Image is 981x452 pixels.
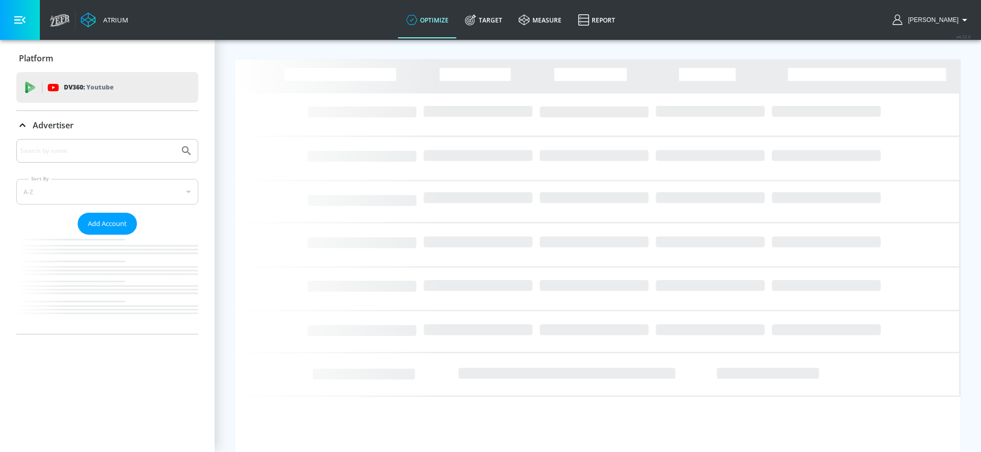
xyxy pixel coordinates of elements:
div: Advertiser [16,139,198,334]
nav: list of Advertiser [16,235,198,334]
label: Sort By [29,175,51,182]
span: login as: anthony.rios@zefr.com [904,16,959,24]
div: A-Z [16,179,198,205]
input: Search by name [20,144,175,157]
span: Add Account [88,218,127,230]
div: Atrium [99,15,128,25]
a: optimize [398,2,457,38]
p: Advertiser [33,120,74,131]
p: Platform [19,53,53,64]
p: Youtube [86,82,113,93]
button: Add Account [78,213,137,235]
span: v 4.32.0 [956,34,971,39]
div: Platform [16,44,198,73]
a: Report [570,2,623,38]
p: DV360: [64,82,113,93]
div: Advertiser [16,111,198,140]
a: measure [510,2,570,38]
div: DV360: Youtube [16,72,198,103]
a: Atrium [81,12,128,28]
a: Target [457,2,510,38]
button: [PERSON_NAME] [893,14,971,26]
